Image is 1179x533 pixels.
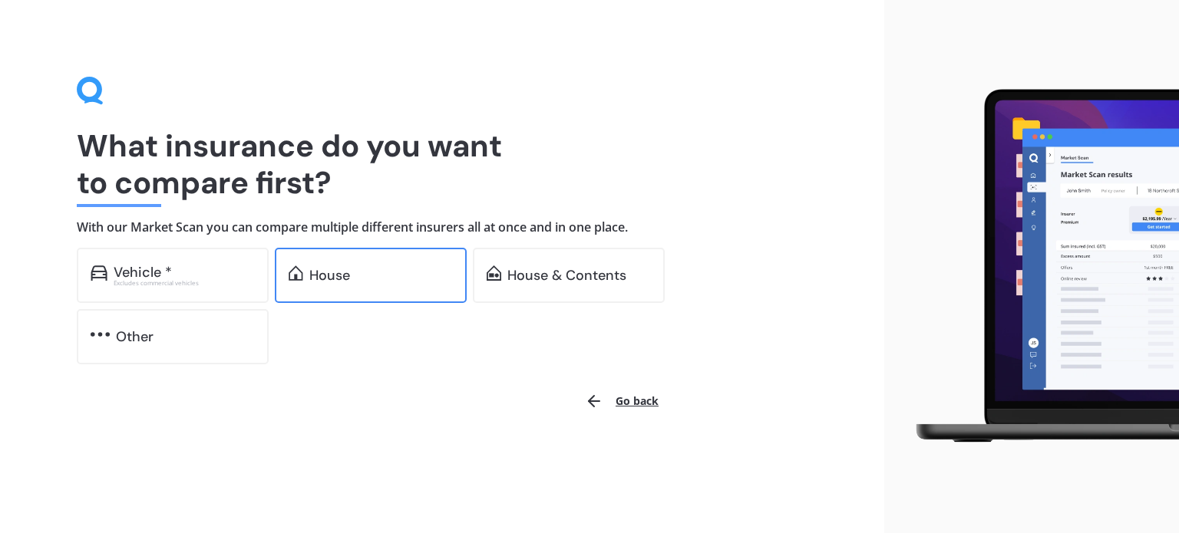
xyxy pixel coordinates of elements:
[897,81,1179,452] img: laptop.webp
[507,268,626,283] div: House & Contents
[114,265,172,280] div: Vehicle *
[114,280,255,286] div: Excludes commercial vehicles
[487,265,501,281] img: home-and-contents.b802091223b8502ef2dd.svg
[289,265,303,281] img: home.91c183c226a05b4dc763.svg
[77,127,807,201] h1: What insurance do you want to compare first?
[91,327,110,342] img: other.81dba5aafe580aa69f38.svg
[576,383,668,419] button: Go back
[116,329,154,344] div: Other
[309,268,350,283] div: House
[91,265,107,281] img: car.f15378c7a67c060ca3f3.svg
[77,219,807,235] h4: With our Market Scan you can compare multiple different insurers all at once and in one place.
